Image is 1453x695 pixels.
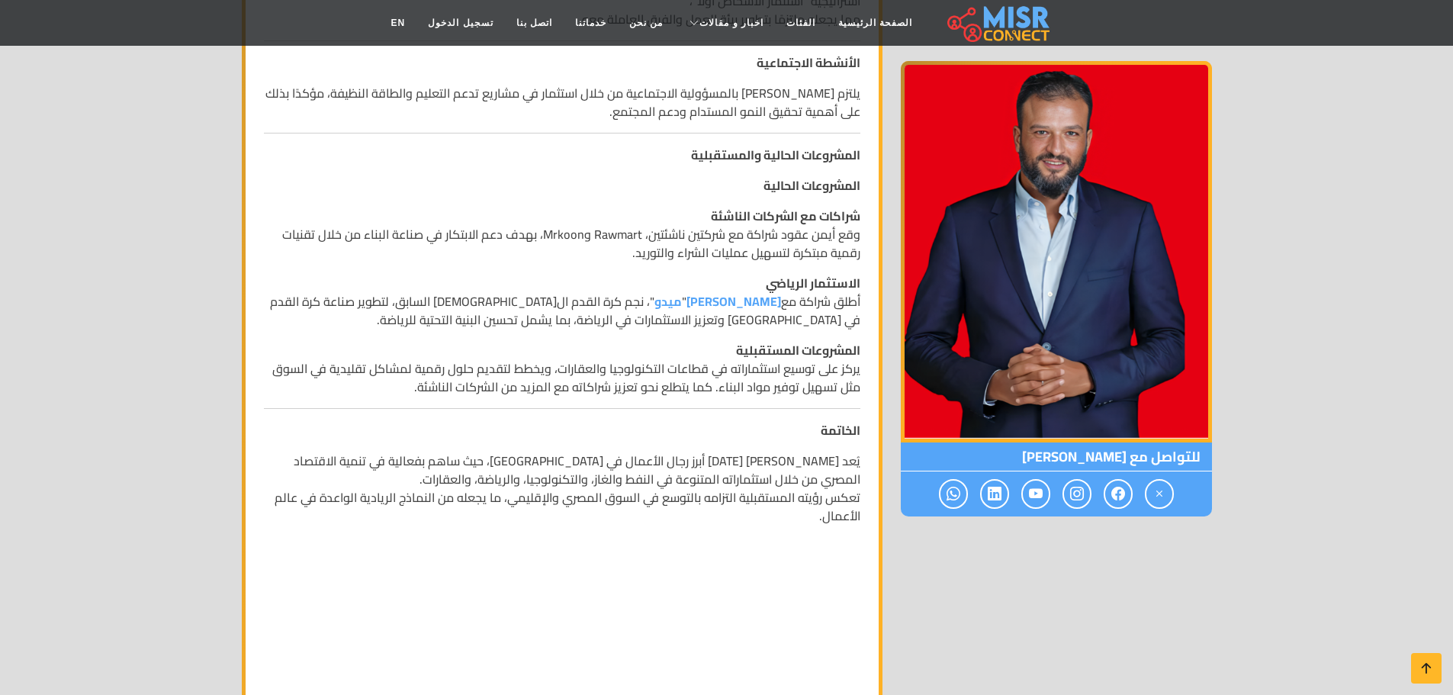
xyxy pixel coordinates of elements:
a: EN [380,8,417,37]
a: ميدو [654,290,682,313]
strong: المشروعات المستقبلية [736,339,860,362]
p: يركز على توسيع استثماراته في قطاعات التكنولوجيا والعقارات، ويخطط لتقديم حلول رقمية لمشاكل تقليدية... [264,341,860,396]
strong: المشروعات الحالية [763,174,860,197]
p: وقع أيمن عقود شراكة مع شركتين ناشئتين، Rawmart وMrkoon، بهدف دعم الابتكار في صناعة البناء من خلال... [264,207,860,262]
a: من نحن [618,8,674,37]
strong: الخاتمة [821,419,860,442]
a: الفئات [775,8,827,37]
p: يُعد [PERSON_NAME] [DATE] أبرز رجال الأعمال في [GEOGRAPHIC_DATA]، حيث ساهم بفعالية في تنمية الاقت... [264,452,860,525]
strong: المشروعات الحالية والمستقبلية [691,143,860,166]
a: تسجيل الدخول [416,8,504,37]
a: الصفحة الرئيسية [827,8,924,37]
p: أطلق شراكة مع " "، نجم كرة القدم ال[DEMOGRAPHIC_DATA] السابق، لتطوير صناعة كرة القدم في [GEOGRAPH... [264,274,860,329]
a: اتصل بنا [505,8,564,37]
strong: الاستثمار الرياضي [766,272,860,294]
img: أيمن ممدوح [901,61,1212,442]
strong: الأنشطة الاجتماعية [757,51,860,74]
strong: شراكات مع الشركات الناشئة [711,204,860,227]
a: خدماتنا [564,8,618,37]
a: اخبار و مقالات [674,8,775,37]
span: اخبار و مقالات [699,16,763,30]
p: يلتزم [PERSON_NAME] بالمسؤولية الاجتماعية من خلال استثمار في مشاريع تدعم التعليم والطاقة النظيفة،... [264,84,860,121]
span: للتواصل مع [PERSON_NAME] [901,442,1212,471]
img: main.misr_connect [947,4,1050,42]
a: [PERSON_NAME] [686,290,781,313]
